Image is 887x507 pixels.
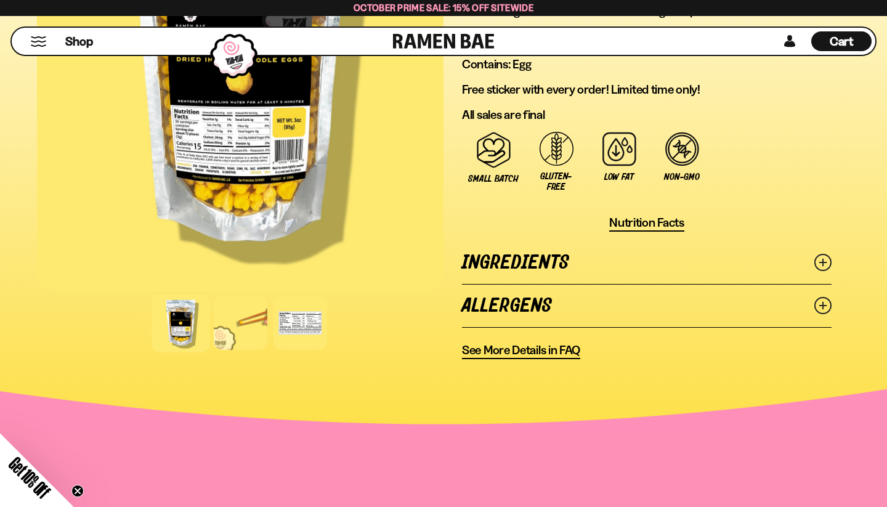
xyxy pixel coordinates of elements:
span: Free sticker with every order! Limited time only! [462,82,700,97]
span: Shop [65,33,93,50]
span: Non-GMO [664,172,699,182]
a: Allergens [462,285,832,327]
div: Cart [811,28,872,55]
a: Ingredients [462,241,832,284]
span: Get 10% Off [6,453,54,501]
a: Shop [65,31,93,51]
button: Nutrition Facts [609,215,684,232]
a: See More Details in FAQ [462,343,580,359]
p: All sales are final [462,107,832,123]
span: Gluten-free [531,171,581,192]
span: October Prime Sale: 15% off Sitewide [354,2,533,14]
span: See More Details in FAQ [462,343,580,358]
span: Contains: Egg [462,57,531,71]
span: Cart [830,34,854,49]
span: Small Batch [468,174,518,184]
button: Close teaser [71,485,84,497]
button: Mobile Menu Trigger [30,36,47,47]
span: Low Fat [604,172,634,182]
span: Nutrition Facts [609,215,684,230]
